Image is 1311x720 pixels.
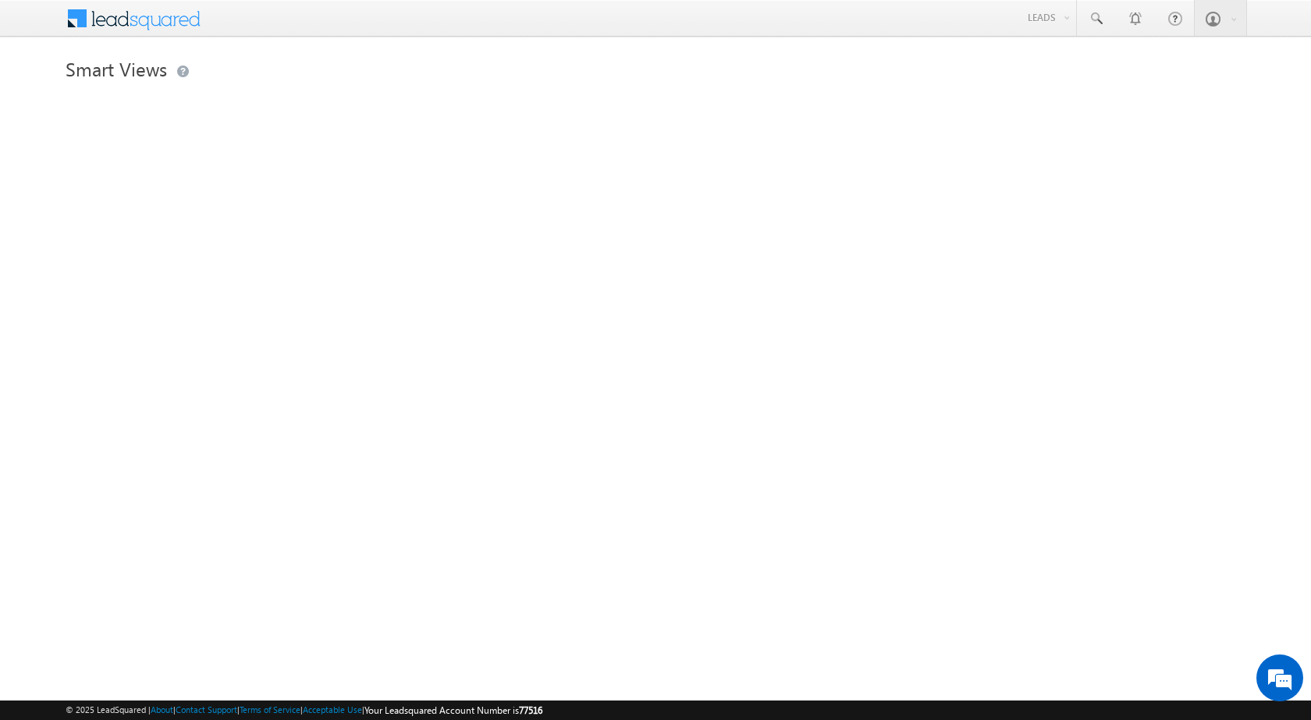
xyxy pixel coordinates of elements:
a: Acceptable Use [303,704,362,715]
a: Contact Support [176,704,237,715]
span: Your Leadsquared Account Number is [364,704,542,716]
a: About [151,704,173,715]
span: © 2025 LeadSquared | | | | | [66,703,542,718]
span: Smart Views [66,56,167,81]
span: 77516 [519,704,542,716]
a: Terms of Service [240,704,300,715]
